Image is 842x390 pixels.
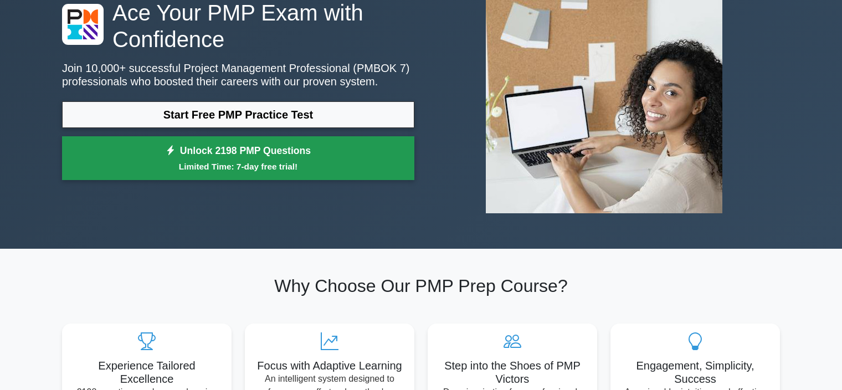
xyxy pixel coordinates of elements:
[62,136,414,181] a: Unlock 2198 PMP QuestionsLimited Time: 7-day free trial!
[437,359,588,386] h5: Step into the Shoes of PMP Victors
[254,359,405,372] h5: Focus with Adaptive Learning
[62,61,414,88] p: Join 10,000+ successful Project Management Professional (PMBOK 7) professionals who boosted their...
[76,160,401,173] small: Limited Time: 7-day free trial!
[62,101,414,128] a: Start Free PMP Practice Test
[62,275,780,296] h2: Why Choose Our PMP Prep Course?
[71,359,223,386] h5: Experience Tailored Excellence
[619,359,771,386] h5: Engagement, Simplicity, Success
